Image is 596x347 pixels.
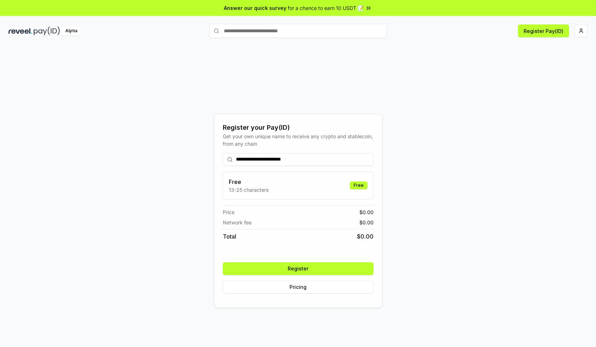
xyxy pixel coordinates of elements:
p: 13-25 characters [229,186,269,194]
h3: Free [229,178,269,186]
img: reveel_dark [9,27,32,35]
span: for a chance to earn 10 USDT 📝 [288,4,364,12]
div: Get your own unique name to receive any crypto and stablecoin, from any chain [223,133,374,147]
button: Register Pay(ID) [518,24,569,37]
div: Register your Pay(ID) [223,123,374,133]
img: pay_id [34,27,60,35]
button: Register [223,262,374,275]
span: $ 0.00 [359,219,374,226]
span: Answer our quick survey [224,4,286,12]
span: $ 0.00 [357,232,374,241]
span: $ 0.00 [359,208,374,216]
div: Free [350,181,368,189]
div: Alpha [61,27,81,35]
span: Network fee [223,219,252,226]
button: Pricing [223,281,374,293]
span: Total [223,232,236,241]
span: Price [223,208,234,216]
